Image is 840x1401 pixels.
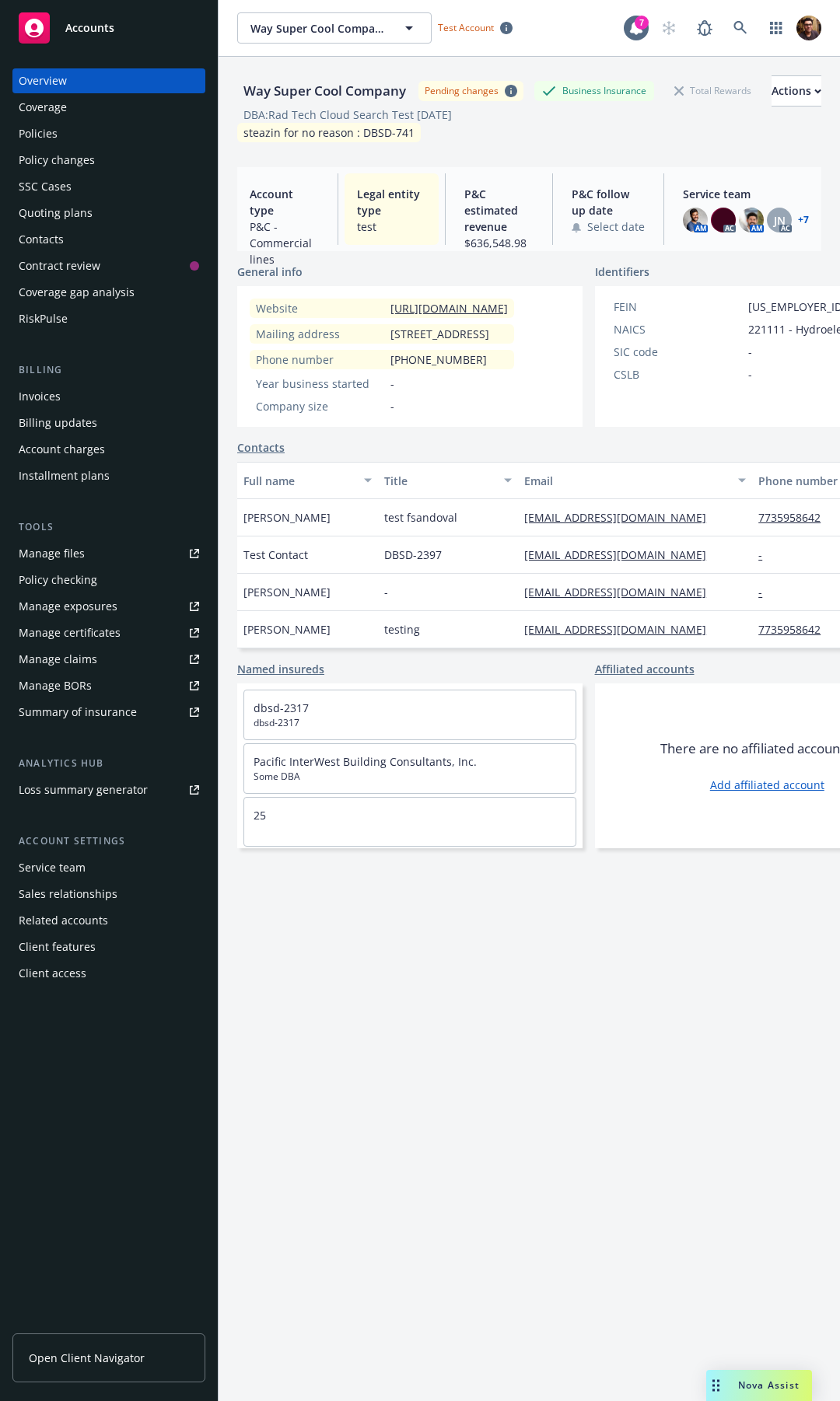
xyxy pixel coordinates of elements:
div: Actions [772,76,821,106]
div: Title [384,473,495,489]
div: Related accounts [19,908,108,933]
img: photo [796,16,821,40]
a: Installment plans [12,463,205,488]
span: test fsandoval [384,509,457,526]
a: Contract review [12,253,205,278]
div: Loss summary generator [19,777,148,802]
span: P&C follow up date [572,186,645,218]
div: Summary of insurance [19,700,137,725]
div: Client features [19,935,96,959]
a: [EMAIL_ADDRESS][DOMAIN_NAME] [524,510,719,525]
div: Company size [256,398,384,414]
img: photo [711,208,736,232]
a: [EMAIL_ADDRESS][DOMAIN_NAME] [524,622,719,637]
a: dbsd-2317 [254,700,309,715]
div: Coverage [19,95,67,120]
div: RiskPulse [19,306,68,331]
span: [PHONE_NUMBER] [390,351,487,368]
a: [URL][DOMAIN_NAME] [390,301,508,316]
div: Manage exposures [19,594,117,619]
div: Service team [19,855,86,880]
button: Actions [772,75,821,107]
a: Summary of insurance [12,700,205,725]
div: Manage files [19,541,85,566]
img: photo [683,208,708,232]
span: Test Account [432,19,519,36]
a: - [758,547,775,562]
a: Overview [12,68,205,93]
a: Client access [12,961,205,986]
a: Manage certificates [12,620,205,645]
span: Pending changes [418,81,523,100]
a: RiskPulse [12,306,205,331]
span: [PERSON_NAME] [243,621,331,638]
a: 25 [254,808,266,823]
button: Full name [237,462,378,499]
a: 7735958642 [758,622,833,637]
div: Overview [19,68,67,93]
a: +7 [798,215,809,225]
span: - [390,398,394,414]
a: [EMAIL_ADDRESS][DOMAIN_NAME] [524,585,719,599]
button: Title [378,462,519,499]
a: Switch app [761,12,792,44]
a: - [758,585,775,599]
div: Tools [12,519,205,535]
a: Loss summary generator [12,777,205,802]
span: Test Account [438,21,494,34]
span: - [390,376,394,392]
span: Accounts [65,22,114,34]
span: Way Super Cool Company [250,20,385,37]
a: Manage exposures [12,594,205,619]
a: Related accounts [12,908,205,933]
div: Contacts [19,227,64,252]
div: Quoting plans [19,201,93,225]
span: Some DBA [254,770,566,784]
img: photo [739,208,764,232]
div: Policy checking [19,568,97,592]
a: [EMAIL_ADDRESS][DOMAIN_NAME] [524,547,719,562]
span: - [384,584,388,600]
span: Service team [683,186,809,202]
div: Total Rewards [667,81,759,100]
div: Manage claims [19,647,97,672]
div: Billing updates [19,411,97,435]
a: Manage BORs [12,673,205,698]
span: test [357,218,426,235]
div: CSLB [614,366,742,383]
a: Add affiliated account [710,777,824,793]
a: Quoting plans [12,201,205,225]
span: Account type [250,186,319,218]
div: Sales relationships [19,882,117,907]
span: - [748,344,752,360]
a: Client features [12,935,205,959]
a: Invoices [12,384,205,409]
span: Open Client Navigator [29,1350,145,1366]
span: Identifiers [595,264,649,280]
span: Select date [587,218,645,235]
div: Full name [243,473,355,489]
a: Pacific InterWest Building Consultants, Inc. [254,754,477,769]
div: Policy changes [19,148,95,173]
span: [STREET_ADDRESS] [390,326,489,342]
div: Contract review [19,253,100,278]
span: $636,548.98 [464,235,534,251]
button: Nova Assist [706,1370,812,1401]
span: P&C estimated revenue [464,186,534,235]
div: FEIN [614,299,742,315]
a: Report a Bug [689,12,720,44]
a: Accounts [12,6,205,50]
div: Policies [19,121,58,146]
a: Manage claims [12,647,205,672]
span: DBSD-2397 [384,547,442,563]
span: - [748,366,752,383]
a: Contacts [12,227,205,252]
div: Manage BORs [19,673,92,698]
a: Search [725,12,756,44]
div: Installment plans [19,463,110,488]
a: Start snowing [653,12,684,44]
a: Policies [12,121,205,146]
a: Policy checking [12,568,205,592]
div: SIC code [614,344,742,360]
button: Way Super Cool Company [237,12,432,44]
